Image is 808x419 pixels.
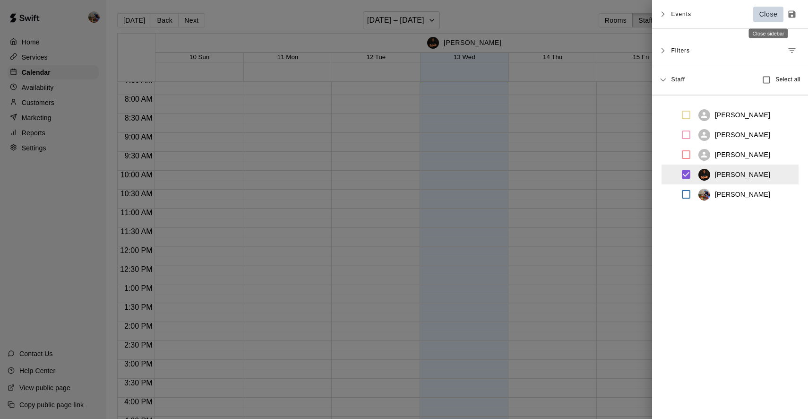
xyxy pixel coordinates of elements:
[783,6,800,23] button: Save as default view
[759,9,778,19] p: Close
[662,105,799,230] ul: swift facility view
[652,65,808,95] div: StaffSelect all
[671,6,691,23] span: Events
[753,7,783,22] button: Close sidebar
[749,29,788,38] div: Close sidebar
[671,42,690,59] span: Filters
[715,150,770,159] p: [PERSON_NAME]
[698,189,710,201] img: 393208b5-1c11-4076-a340-6ee511a268fc%2F5b5ab06f-12bb-46ab-a4b4-4f173cbce697_IMG-20240917-WA0004.jpg
[783,42,800,59] button: Manage filters
[671,75,685,83] span: Staff
[715,110,770,120] p: [PERSON_NAME]
[715,190,770,199] p: [PERSON_NAME]
[775,75,800,85] span: Select all
[652,36,808,65] div: FiltersManage filters
[698,169,710,181] img: 393208b5-1c11-4076-a340-6ee511a268fc%2F013433af-ad8e-44a0-9ec7-326991771faf_image-1738946383395
[715,130,770,140] p: [PERSON_NAME]
[715,170,770,179] p: [PERSON_NAME]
